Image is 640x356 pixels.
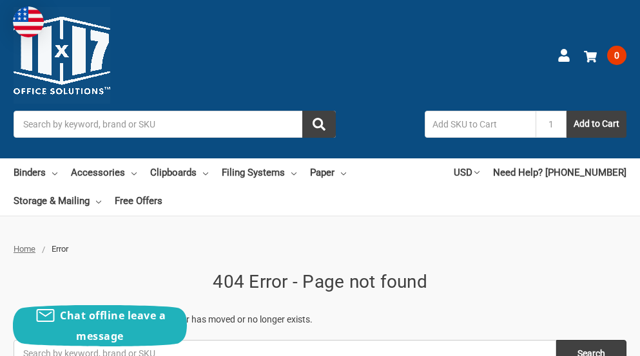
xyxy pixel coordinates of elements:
a: Filing Systems [222,158,296,187]
img: duty and tax information for United States [13,6,44,37]
img: 11x17.com [14,7,110,104]
a: Storage & Mailing [14,187,101,215]
a: 0 [584,39,626,72]
button: Add to Cart [567,111,626,138]
a: Binders [14,158,57,187]
a: Paper [310,158,346,187]
a: Home [14,244,35,254]
p: Uh oh, looks like the page you are looking for has moved or no longer exists. [14,313,626,326]
a: USD [454,158,480,187]
input: Search by keyword, brand or SKU [14,111,336,138]
input: Add SKU to Cart [425,111,536,138]
button: Chat offline leave a message [13,305,187,346]
span: 0 [607,46,626,65]
h1: 404 Error - Page not found [14,268,626,295]
iframe: Google Customer Reviews [534,321,640,356]
a: Free Offers [115,187,162,215]
span: Chat offline leave a message [60,308,166,343]
a: Clipboards [150,158,208,187]
span: Error [52,244,68,254]
a: Need Help? [PHONE_NUMBER] [493,158,626,187]
a: Accessories [71,158,137,187]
